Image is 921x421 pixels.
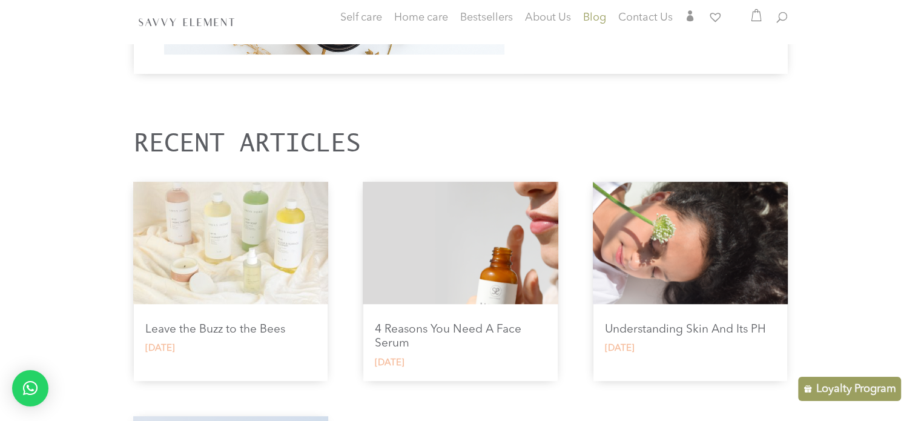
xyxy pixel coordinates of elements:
a: Bestsellers [460,13,513,25]
a: About Us [525,13,571,25]
img: 4 Reasons You Need A Face Serum [363,182,558,303]
img: Understanding Skin And Its PH [593,182,788,303]
span:  [685,10,696,21]
span: [DATE] [145,344,175,353]
a: Understanding Skin And Its PH [605,324,766,336]
p: Loyalty Program [816,382,896,396]
span: About Us [525,12,571,23]
a:  [685,10,696,25]
h2: Recent Articles [134,128,788,162]
span: Self care [340,12,382,23]
span: [DATE] [605,344,635,353]
a: Leave the Buzz to the Bees [145,324,285,336]
a: 4 Reasons You Need A Face Serum [375,324,521,350]
span: Blog [583,12,606,23]
span: Bestsellers [460,12,513,23]
span: [DATE] [375,359,404,368]
span: Contact Us [618,12,673,23]
img: Leave the Buzz to the Bees [133,182,328,303]
a: Home care [394,13,448,38]
span: Home care [394,12,448,23]
img: SavvyElement [136,15,237,28]
a: Blog [583,13,606,25]
a: Contact Us [618,13,673,25]
a: Self care [340,13,382,38]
